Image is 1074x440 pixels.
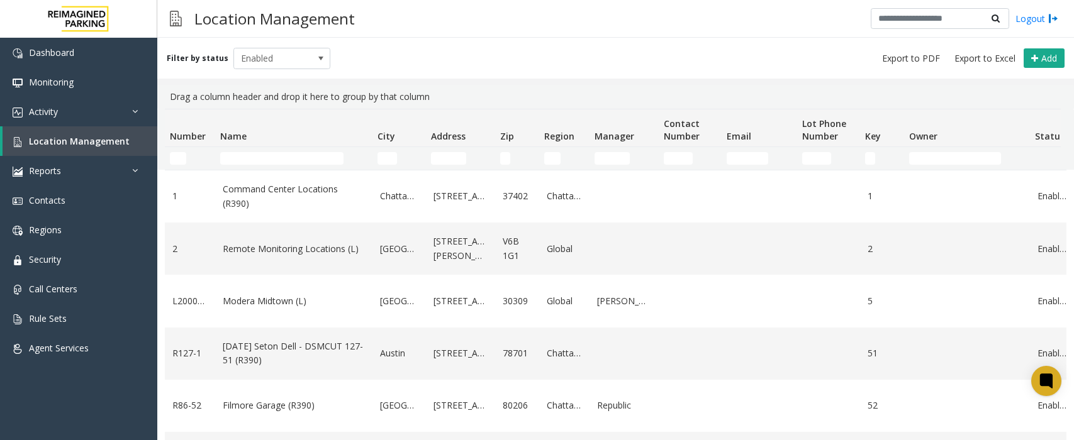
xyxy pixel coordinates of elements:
[3,126,157,156] a: Location Management
[949,50,1021,67] button: Export to Excel
[434,399,488,412] a: [STREET_ADDRESS]
[172,399,208,412] a: R86-52
[547,399,582,412] a: Chattanooga
[802,118,846,142] span: Lot Phone Number
[722,147,797,170] td: Email Filter
[539,147,590,170] td: Region Filter
[1038,294,1066,308] a: Enabled
[172,346,208,360] a: R127-1
[1038,242,1066,256] a: Enabled
[1030,147,1074,170] td: Status Filter
[29,47,74,58] span: Dashboard
[380,399,418,412] a: [GEOGRAPHIC_DATA]
[860,147,904,170] td: Key Filter
[664,152,693,165] input: Contact Number Filter
[434,294,488,308] a: [STREET_ADDRESS]
[29,342,89,354] span: Agent Services
[223,182,365,211] a: Command Center Locations (R390)
[167,53,228,64] label: Filter by status
[500,130,514,142] span: Zip
[223,294,365,308] a: Modera Midtown (L)
[29,135,130,147] span: Location Management
[172,294,208,308] a: L20000500
[1030,109,1074,147] th: Status
[797,147,860,170] td: Lot Phone Number Filter
[170,130,206,142] span: Number
[426,147,495,170] td: Address Filter
[13,314,23,324] img: 'icon'
[597,294,651,308] a: [PERSON_NAME]
[165,85,1066,109] div: Drag a column header and drop it here to group by that column
[865,130,881,142] span: Key
[434,234,488,263] a: [STREET_ADDRESS][PERSON_NAME]
[1015,12,1058,25] a: Logout
[223,339,365,368] a: [DATE] Seton Dell - DSMCUT 127-51 (R390)
[170,3,182,34] img: pageIcon
[547,294,582,308] a: Global
[503,189,532,203] a: 37402
[1024,48,1065,69] button: Add
[29,76,74,88] span: Monitoring
[547,189,582,203] a: Chattanooga
[664,118,700,142] span: Contact Number
[13,48,23,58] img: 'icon'
[1038,399,1066,412] a: Enabled
[220,152,344,165] input: Name Filter
[29,312,67,324] span: Rule Sets
[434,189,488,203] a: [STREET_ADDRESS]
[380,346,418,360] a: Austin
[503,346,532,360] a: 78701
[13,107,23,118] img: 'icon'
[904,147,1030,170] td: Owner Filter
[13,255,23,265] img: 'icon'
[727,130,751,142] span: Email
[220,130,247,142] span: Name
[170,152,186,165] input: Number Filter
[372,147,426,170] td: City Filter
[909,130,937,142] span: Owner
[431,130,466,142] span: Address
[29,253,61,265] span: Security
[234,48,311,69] span: Enabled
[495,147,539,170] td: Zip Filter
[954,52,1015,65] span: Export to Excel
[727,152,768,165] input: Email Filter
[659,147,722,170] td: Contact Number Filter
[223,399,365,412] a: Filmore Garage (R390)
[547,242,582,256] a: Global
[13,285,23,295] img: 'icon'
[172,242,208,256] a: 2
[13,344,23,354] img: 'icon'
[29,283,77,295] span: Call Centers
[1041,52,1057,64] span: Add
[868,294,897,308] a: 5
[877,50,945,67] button: Export to PDF
[500,152,510,165] input: Zip Filter
[431,152,466,165] input: Address Filter
[29,194,65,206] span: Contacts
[29,106,58,118] span: Activity
[544,152,561,165] input: Region Filter
[13,196,23,206] img: 'icon'
[882,52,940,65] span: Export to PDF
[13,78,23,88] img: 'icon'
[595,130,634,142] span: Manager
[865,152,875,165] input: Key Filter
[13,226,23,236] img: 'icon'
[378,152,397,165] input: City Filter
[1038,189,1066,203] a: Enabled
[380,242,418,256] a: [GEOGRAPHIC_DATA]
[165,147,215,170] td: Number Filter
[503,399,532,412] a: 80206
[868,189,897,203] a: 1
[215,147,372,170] td: Name Filter
[29,224,62,236] span: Regions
[380,294,418,308] a: [GEOGRAPHIC_DATA]
[590,147,659,170] td: Manager Filter
[595,152,630,165] input: Manager Filter
[597,399,651,412] a: Republic
[868,346,897,360] a: 51
[1048,12,1058,25] img: logout
[868,399,897,412] a: 52
[434,346,488,360] a: [STREET_ADDRESS]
